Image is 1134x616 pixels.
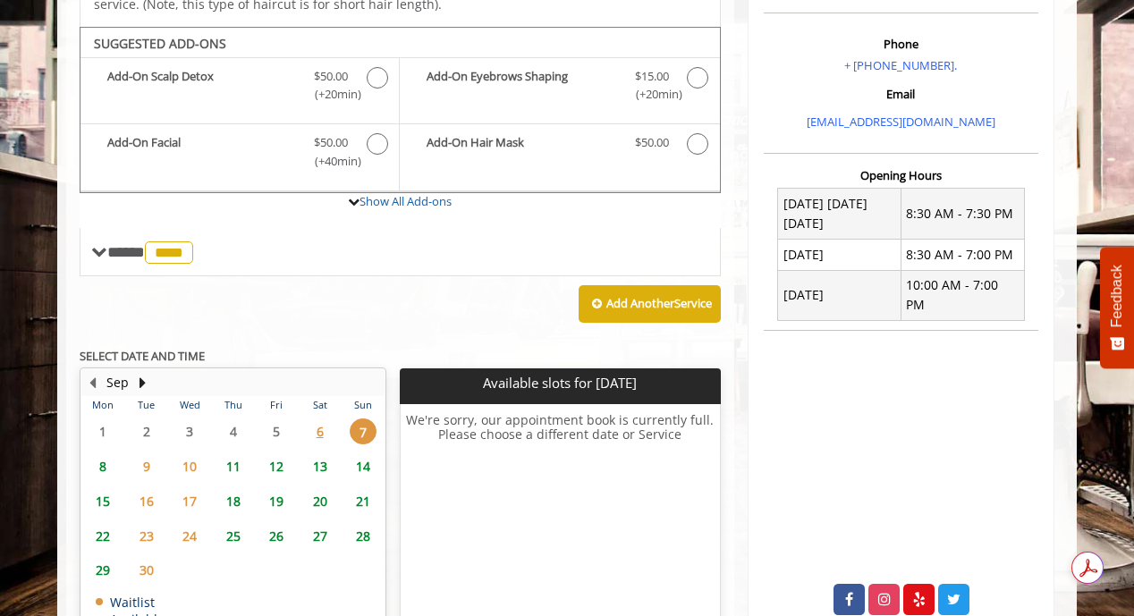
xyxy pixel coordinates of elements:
span: 20 [307,488,334,514]
span: $50.00 [635,133,669,152]
td: 10:00 AM - 7:00 PM [901,270,1024,321]
b: SUGGESTED ADD-ONS [94,35,226,52]
span: $15.00 [635,67,669,86]
span: (+40min ) [305,152,358,171]
b: Add-On Hair Mask [427,133,616,155]
td: Select day7 [342,415,385,450]
span: 24 [176,523,203,549]
span: 29 [89,557,116,583]
button: Previous Month [85,373,99,392]
td: Select day21 [342,484,385,519]
th: Fri [255,396,298,414]
span: 19 [263,488,290,514]
td: Select day11 [211,449,254,484]
a: + [PHONE_NUMBER]. [844,57,957,73]
span: $50.00 [314,67,348,86]
span: 14 [350,453,377,479]
td: Select day29 [81,553,124,588]
td: Select day6 [298,415,341,450]
span: 18 [220,488,247,514]
div: The Made Man Haircut And Beard Trim Add-onS [80,27,721,193]
span: 12 [263,453,290,479]
span: 13 [307,453,334,479]
td: 8:30 AM - 7:30 PM [901,189,1024,240]
td: Select day25 [211,519,254,553]
label: Add-On Facial [89,133,390,175]
span: 15 [89,488,116,514]
span: $50.00 [314,133,348,152]
span: 23 [133,523,160,549]
td: Select day18 [211,484,254,519]
td: [DATE] [778,240,901,270]
button: Sep [106,373,129,392]
span: 25 [220,523,247,549]
b: Add-On Eyebrows Shaping [427,67,616,105]
td: Select day24 [168,519,211,553]
h3: Email [768,88,1034,100]
span: (+20min ) [305,85,358,104]
span: Feedback [1109,265,1125,327]
td: Select day8 [81,449,124,484]
button: Next Month [135,373,149,392]
td: Select day17 [168,484,211,519]
td: 8:30 AM - 7:00 PM [901,240,1024,270]
b: SELECT DATE AND TIME [80,348,205,364]
td: Select day22 [81,519,124,553]
td: Select day30 [124,553,167,588]
td: Select day15 [81,484,124,519]
b: Add-On Scalp Detox [107,67,296,105]
td: Select day27 [298,519,341,553]
label: Add-On Hair Mask [409,133,710,159]
button: Feedback - Show survey [1100,247,1134,368]
td: Select day26 [255,519,298,553]
td: Select day16 [124,484,167,519]
span: 21 [350,488,377,514]
td: Waitlist [96,595,165,609]
td: Select day23 [124,519,167,553]
th: Thu [211,396,254,414]
span: 17 [176,488,203,514]
th: Wed [168,396,211,414]
b: Add Another Service [606,295,712,311]
a: Show All Add-ons [360,193,452,209]
td: [DATE] [778,270,901,321]
td: Select day12 [255,449,298,484]
span: 22 [89,523,116,549]
span: 9 [133,453,160,479]
th: Tue [124,396,167,414]
span: 30 [133,557,160,583]
b: Add-On Facial [107,133,296,171]
th: Sun [342,396,385,414]
h6: We're sorry, our appointment book is currently full. Please choose a different date or Service [401,413,719,612]
span: 28 [350,523,377,549]
label: Add-On Scalp Detox [89,67,390,109]
span: 10 [176,453,203,479]
label: Add-On Eyebrows Shaping [409,67,710,109]
th: Mon [81,396,124,414]
span: 7 [350,418,377,444]
span: 11 [220,453,247,479]
th: Sat [298,396,341,414]
td: Select day28 [342,519,385,553]
span: 8 [89,453,116,479]
td: Select day19 [255,484,298,519]
span: 16 [133,488,160,514]
h3: Opening Hours [764,169,1038,181]
span: 6 [307,418,334,444]
p: Available slots for [DATE] [407,376,713,391]
span: (+20min ) [625,85,678,104]
td: Select day10 [168,449,211,484]
td: Select day20 [298,484,341,519]
button: Add AnotherService [579,285,721,323]
td: [DATE] [DATE] [DATE] [778,189,901,240]
td: Select day13 [298,449,341,484]
h3: Phone [768,38,1034,50]
td: Select day14 [342,449,385,484]
td: Select day9 [124,449,167,484]
span: 27 [307,523,334,549]
a: [EMAIL_ADDRESS][DOMAIN_NAME] [807,114,995,130]
span: 26 [263,523,290,549]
